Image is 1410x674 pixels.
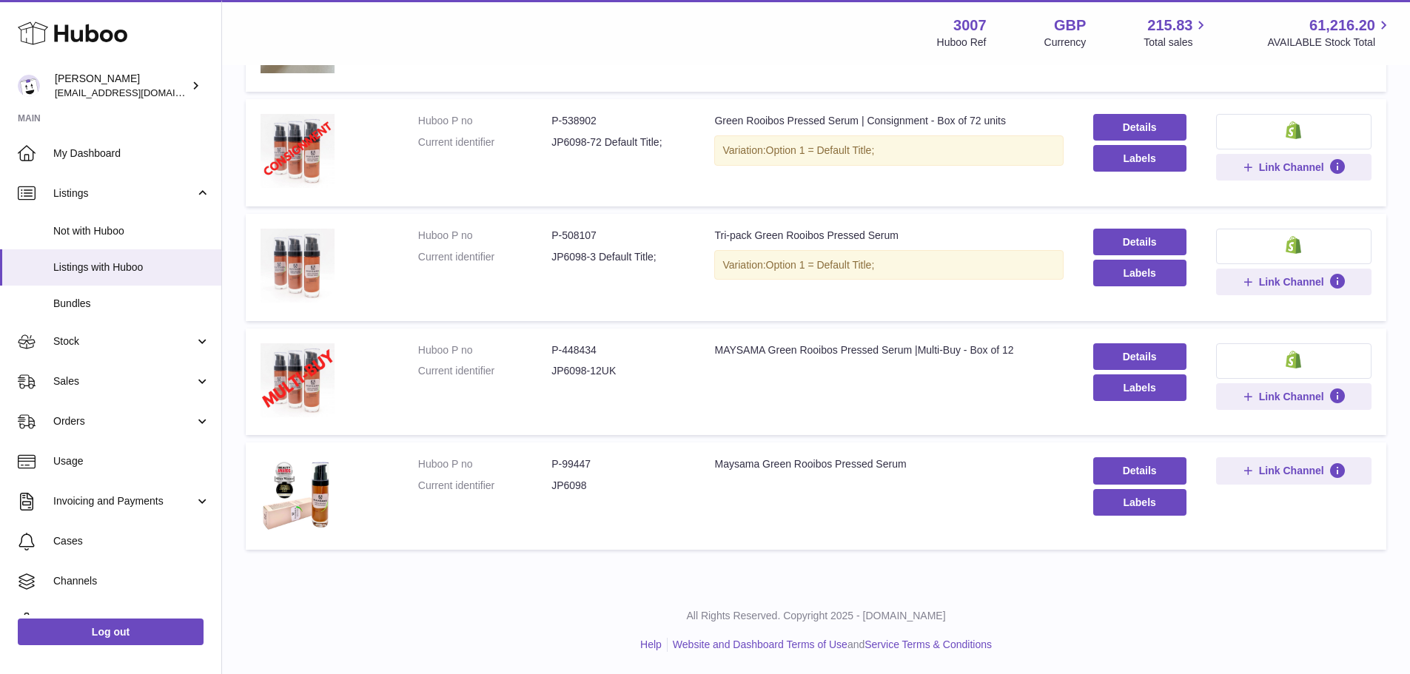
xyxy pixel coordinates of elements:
[418,343,551,357] dt: Huboo P no
[1147,16,1192,36] span: 215.83
[1259,390,1324,403] span: Link Channel
[53,374,195,388] span: Sales
[1216,269,1372,295] button: Link Channel
[551,229,685,243] dd: P-508107
[714,457,1063,471] div: Maysama Green Rooibos Pressed Serum
[18,75,40,97] img: internalAdmin-3007@internal.huboo.com
[714,229,1063,243] div: Tri-pack Green Rooibos Pressed Serum
[1093,489,1186,516] button: Labels
[766,259,875,271] span: Option 1 = Default Title;
[53,186,195,200] span: Listings
[53,297,210,311] span: Bundles
[418,364,551,378] dt: Current identifier
[53,574,210,588] span: Channels
[673,638,847,650] a: Website and Dashboard Terms of Use
[551,457,685,471] dd: P-99447
[1286,121,1301,139] img: shopify-small.png
[1267,36,1392,50] span: AVAILABLE Stock Total
[261,343,335,417] img: MAYSAMA Green Rooibos Pressed Serum |Multi-Buy - Box of 12
[714,135,1063,166] div: Variation:
[1259,275,1324,289] span: Link Channel
[1144,36,1209,50] span: Total sales
[261,457,335,531] img: Maysama Green Rooibos Pressed Serum
[1093,374,1186,401] button: Labels
[261,114,335,188] img: Green Rooibos Pressed Serum | Consignment - Box of 72 units
[953,16,987,36] strong: 3007
[418,479,551,493] dt: Current identifier
[53,146,210,161] span: My Dashboard
[551,250,685,264] dd: JP6098-3 Default Title;
[1144,16,1209,50] a: 215.83 Total sales
[1259,161,1324,174] span: Link Channel
[234,609,1398,623] p: All Rights Reserved. Copyright 2025 - [DOMAIN_NAME]
[53,334,195,348] span: Stock
[18,619,204,645] a: Log out
[865,638,992,650] a: Service Terms & Conditions
[551,479,685,493] dd: JP6098
[1267,16,1392,50] a: 61,216.20 AVAILABLE Stock Total
[261,229,335,303] img: Tri-pack Green Rooibos Pressed Serum
[551,135,685,149] dd: JP6098-72 Default Title;
[766,144,875,156] span: Option 1 = Default Title;
[53,494,195,508] span: Invoicing and Payments
[1259,464,1324,477] span: Link Channel
[1093,229,1186,255] a: Details
[1093,343,1186,370] a: Details
[418,250,551,264] dt: Current identifier
[55,87,218,98] span: [EMAIL_ADDRESS][DOMAIN_NAME]
[1286,236,1301,254] img: shopify-small.png
[55,72,188,100] div: [PERSON_NAME]
[53,260,210,274] span: Listings with Huboo
[551,364,685,378] dd: JP6098-12UK
[1093,457,1186,484] a: Details
[1286,351,1301,368] img: shopify-small.png
[1309,16,1375,36] span: 61,216.20
[418,135,551,149] dt: Current identifier
[668,638,992,652] li: and
[418,114,551,128] dt: Huboo P no
[1216,383,1372,410] button: Link Channel
[53,534,210,548] span: Cases
[1054,16,1086,36] strong: GBP
[53,224,210,238] span: Not with Huboo
[714,114,1063,128] div: Green Rooibos Pressed Serum | Consignment - Box of 72 units
[1093,260,1186,286] button: Labels
[551,343,685,357] dd: P-448434
[1216,154,1372,181] button: Link Channel
[551,114,685,128] dd: P-538902
[640,638,662,650] a: Help
[937,36,987,50] div: Huboo Ref
[53,614,210,628] span: Settings
[714,250,1063,280] div: Variation:
[53,454,210,468] span: Usage
[1093,145,1186,172] button: Labels
[1044,36,1087,50] div: Currency
[714,343,1063,357] div: MAYSAMA Green Rooibos Pressed Serum |Multi-Buy - Box of 12
[53,414,195,428] span: Orders
[418,457,551,471] dt: Huboo P no
[1093,114,1186,141] a: Details
[418,229,551,243] dt: Huboo P no
[1216,457,1372,484] button: Link Channel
